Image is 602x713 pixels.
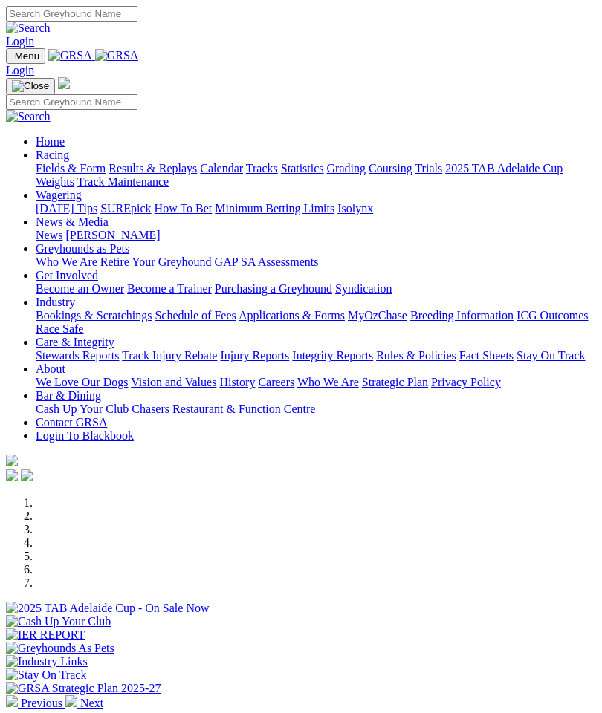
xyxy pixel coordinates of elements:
a: Applications & Forms [239,309,345,322]
a: [PERSON_NAME] [65,229,160,241]
img: GRSA [95,49,139,62]
a: Chasers Restaurant & Function Centre [132,403,315,415]
button: Toggle navigation [6,48,45,64]
a: Coursing [369,162,412,175]
a: Get Involved [36,269,98,281]
div: Bar & Dining [36,403,596,416]
a: Weights [36,175,74,188]
img: chevron-right-pager-white.svg [65,695,77,707]
button: Toggle navigation [6,78,55,94]
a: Purchasing a Greyhound [215,282,332,295]
a: Strategic Plan [362,376,428,388]
img: GRSA [48,49,92,62]
a: Injury Reports [220,349,289,362]
input: Search [6,6,137,22]
a: Fields & Form [36,162,106,175]
a: Race Safe [36,322,83,335]
a: Rules & Policies [376,349,456,362]
a: ICG Outcomes [517,309,588,322]
a: GAP SA Assessments [215,255,319,268]
img: facebook.svg [6,469,18,481]
img: GRSA Strategic Plan 2025-27 [6,682,161,695]
a: Login [6,35,34,48]
a: SUREpick [100,202,151,215]
a: Bookings & Scratchings [36,309,152,322]
span: Previous [21,697,62,709]
a: Racing [36,149,69,161]
a: Care & Integrity [36,336,114,348]
div: Care & Integrity [36,349,596,362]
a: Isolynx [337,202,373,215]
a: How To Bet [155,202,213,215]
span: Menu [15,51,39,62]
div: News & Media [36,229,596,242]
a: Breeding Information [410,309,514,322]
a: Login To Blackbook [36,429,134,442]
a: Fact Sheets [459,349,514,362]
a: Privacy Policy [431,376,501,388]
a: Contact GRSA [36,416,107,429]
a: Industry [36,296,75,308]
a: We Love Our Dogs [36,376,128,388]
a: Syndication [335,282,392,295]
a: News [36,229,62,241]
div: About [36,376,596,389]
img: chevron-left-pager-white.svg [6,695,18,707]
img: Industry Links [6,655,88,668]
a: Become a Trainer [127,282,212,295]
div: Industry [36,309,596,336]
img: logo-grsa-white.png [6,455,18,466]
img: Close [12,80,49,92]
img: logo-grsa-white.png [58,77,70,89]
a: Home [36,135,65,148]
a: Stay On Track [517,349,585,362]
div: Wagering [36,202,596,215]
a: Next [65,697,103,709]
a: [DATE] Tips [36,202,97,215]
img: Search [6,110,51,123]
a: Calendar [200,162,243,175]
a: Tracks [246,162,278,175]
a: Login [6,64,34,76]
a: MyOzChase [348,309,407,322]
a: Grading [327,162,366,175]
a: Integrity Reports [292,349,373,362]
span: Next [80,697,103,709]
img: Search [6,22,51,35]
a: Retire Your Greyhound [100,255,212,268]
input: Search [6,94,137,110]
a: Schedule of Fees [155,309,236,322]
a: Results & Replays [109,162,197,175]
a: Stewards Reports [36,349,119,362]
a: Who We Are [297,376,359,388]
a: Previous [6,697,65,709]
a: Careers [258,376,294,388]
a: Wagering [36,189,82,201]
img: Stay On Track [6,668,86,682]
a: About [36,362,65,375]
img: Cash Up Your Club [6,615,111,628]
a: News & Media [36,215,109,228]
a: Greyhounds as Pets [36,242,129,255]
div: Greyhounds as Pets [36,255,596,269]
a: Statistics [281,162,324,175]
a: Vision and Values [131,376,216,388]
a: Trials [415,162,442,175]
img: Greyhounds As Pets [6,642,114,655]
img: 2025 TAB Adelaide Cup - On Sale Now [6,602,210,615]
div: Racing [36,162,596,189]
img: IER REPORT [6,628,85,642]
a: Who We Are [36,255,97,268]
a: 2025 TAB Adelaide Cup [445,162,563,175]
a: Minimum Betting Limits [215,202,334,215]
div: Get Involved [36,282,596,296]
a: Cash Up Your Club [36,403,129,415]
a: History [219,376,255,388]
a: Bar & Dining [36,389,101,402]
a: Track Maintenance [77,175,169,188]
a: Track Injury Rebate [122,349,217,362]
a: Become an Owner [36,282,124,295]
img: twitter.svg [21,469,33,481]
